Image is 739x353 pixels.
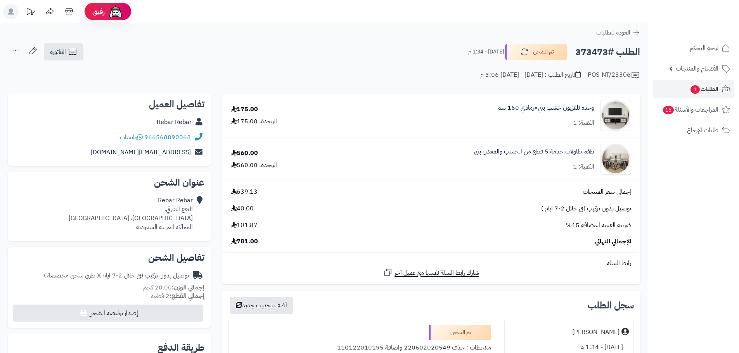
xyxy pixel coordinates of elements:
[50,47,66,57] span: الفاتورة
[575,44,640,60] h2: الطلب #373473
[21,4,40,21] a: تحديثات المنصة
[663,106,674,114] span: 16
[601,100,631,131] img: 1750492481-220601011451-90x90.jpg
[69,196,193,231] div: Rebar Rebar النقع الشرقي، [GEOGRAPHIC_DATA]، [GEOGRAPHIC_DATA] المملكة العربية السعودية
[474,147,594,156] a: طقم طاولات خدمة 5 قطع من الخشب والمعدن بني
[120,133,143,142] a: واتساب
[157,117,192,127] a: Rebar Rebar
[691,85,700,94] span: 1
[676,63,718,74] span: الأقسام والمنتجات
[231,188,258,196] span: 639.13
[468,48,504,56] small: [DATE] - 1:34 م
[231,237,258,246] span: 781.00
[231,105,258,114] div: 175.00
[690,84,718,95] span: الطلبات
[690,43,718,53] span: لوحة التحكم
[144,133,191,142] a: 966568890068
[429,325,491,340] div: تم الشحن
[172,283,204,292] strong: إجمالي الوزن:
[653,121,734,139] a: طلبات الإرجاع
[231,204,254,213] span: 40.00
[541,204,631,213] span: توصيل بدون تركيب (في خلال 2-7 ايام )
[588,301,634,310] h3: سجل الطلب
[143,283,204,292] small: 20.00 كجم
[572,328,620,337] div: [PERSON_NAME]
[687,125,718,136] span: طلبات الإرجاع
[480,71,581,79] div: تاريخ الطلب : [DATE] - [DATE] 3:06 م
[14,100,204,109] h2: تفاصيل العميل
[44,271,189,280] div: توصيل بدون تركيب (في خلال 2-7 ايام )
[596,28,630,37] span: العودة للطلبات
[395,269,479,277] span: شارك رابط السلة نفسها مع عميل آخر
[91,148,191,157] a: [EMAIL_ADDRESS][DOMAIN_NAME]
[573,162,594,171] div: الكمية: 1
[13,305,203,322] button: إصدار بوليصة الشحن
[573,119,594,127] div: الكمية: 1
[14,178,204,187] h2: عنوان الشحن
[157,343,204,352] h2: طريقة الدفع
[588,71,640,80] div: POS-NT/23306
[653,39,734,57] a: لوحة التحكم
[231,221,258,230] span: 101.87
[14,253,204,262] h2: تفاصيل الشحن
[383,268,479,277] a: شارك رابط السلة نفسها مع عميل آخر
[686,6,732,22] img: logo-2.png
[231,161,277,170] div: الوحدة: 560.00
[170,291,204,301] strong: إجمالي القطع:
[44,271,99,280] span: ( طرق شحن مخصصة )
[92,7,105,16] span: رفيق
[225,259,637,268] div: رابط السلة
[230,297,293,314] button: أضف تحديث جديد
[583,188,631,196] span: إجمالي سعر المنتجات
[601,144,631,175] img: 1756635811-1-90x90.jpg
[108,4,123,19] img: ai-face.png
[596,28,640,37] a: العودة للطلبات
[662,104,718,115] span: المراجعات والأسئلة
[566,221,631,230] span: ضريبة القيمة المضافة 15%
[595,237,631,246] span: الإجمالي النهائي
[231,149,258,158] div: 560.00
[44,43,83,60] a: الفاتورة
[653,80,734,98] a: الطلبات1
[653,100,734,119] a: المراجعات والأسئلة16
[505,44,567,60] button: تم الشحن
[151,291,204,301] small: 2 قطعة
[497,103,594,112] a: وحدة تلفزيون خشب بني×رمادي 160 سم
[231,117,277,126] div: الوحدة: 175.00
